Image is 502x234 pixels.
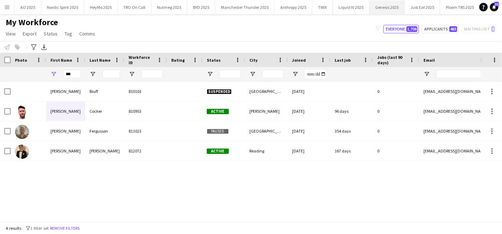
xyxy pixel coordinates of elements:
button: Open Filter Menu [90,71,96,77]
span: 1,706 [406,26,417,32]
span: Export [23,30,37,37]
button: Nutmeg 2025 [151,0,187,14]
input: First Name Filter Input [63,70,81,78]
button: AO 2025 [15,0,41,14]
span: Jobs (last 90 days) [377,55,406,65]
div: [GEOGRAPHIC_DATA] [245,82,288,101]
div: [GEOGRAPHIC_DATA] [245,121,288,141]
a: Comms [76,29,98,38]
div: [DATE] [288,101,330,121]
button: Open Filter Menu [249,71,256,77]
span: Tag [65,30,72,37]
app-action-btn: Advanced filters [29,43,38,51]
div: Bluff [85,82,124,101]
span: Email [423,57,435,63]
div: [PERSON_NAME] [85,141,124,161]
button: Open Filter Menu [129,71,135,77]
span: 1 filter set [30,225,49,231]
input: Last Name Filter Input [102,70,120,78]
div: 0 [373,101,419,121]
a: Status [41,29,60,38]
div: Cocker [85,101,124,121]
button: Manchester Thunder 2025 [215,0,275,14]
button: Everyone1,706 [383,25,419,33]
div: [PERSON_NAME] [245,101,288,121]
div: [PERSON_NAME] [46,101,85,121]
div: 810953 [124,101,167,121]
div: Reading [245,141,288,161]
button: Liquid IV 2025 [333,0,369,14]
span: 32 [494,2,499,6]
span: First Name [50,57,72,63]
button: Applicants465 [422,25,459,33]
div: 811023 [124,121,167,141]
a: Tag [62,29,75,38]
img: Rory Fergusson [15,125,29,139]
button: Anthropy 2025 [275,0,312,14]
span: Status [207,57,221,63]
img: Rory Williams [15,145,29,159]
div: 0 [373,121,419,141]
div: [PERSON_NAME] [46,121,85,141]
span: Photo [15,57,27,63]
span: Last job [335,57,351,63]
input: Status Filter Input [220,70,241,78]
div: 354 days [330,121,373,141]
button: Nordic Spirit 2025 [41,0,84,14]
span: Active [207,109,229,114]
div: 167 days [330,141,373,161]
button: Open Filter Menu [423,71,430,77]
span: City [249,57,258,63]
span: Last Name [90,57,110,63]
span: My Workforce [6,17,58,28]
button: Open Filter Menu [292,71,298,77]
app-action-btn: Export XLSX [40,43,48,51]
span: Paused [207,129,229,134]
button: Open Filter Menu [50,71,57,77]
a: View [3,29,18,38]
div: 0 [373,82,419,101]
button: HeyMo 2025 [84,0,118,14]
span: Active [207,149,229,154]
span: View [6,30,16,37]
input: Workforce ID Filter Input [141,70,163,78]
button: TRO On Call [118,0,151,14]
div: [PERSON_NAME] [46,82,85,101]
div: 0 [373,141,419,161]
button: Remove filters [49,224,81,232]
input: Joined Filter Input [305,70,326,78]
span: Rating [171,57,185,63]
input: City Filter Input [262,70,284,78]
a: Export [20,29,39,38]
div: 812072 [124,141,167,161]
span: 465 [449,26,457,32]
div: Fergusson [85,121,124,141]
div: [DATE] [288,141,330,161]
button: TWIX [312,0,333,14]
button: Ploom TRS 2025 [440,0,480,14]
span: Status [44,30,58,37]
img: Rory Cocker [15,105,29,119]
button: BYD 2025 [187,0,215,14]
div: 810103 [124,82,167,101]
a: 32 [490,3,498,11]
div: [DATE] [288,121,330,141]
div: [PERSON_NAME] [46,141,85,161]
button: Just Eat 2025 [405,0,440,14]
span: Comms [79,30,95,37]
span: Suspended [207,89,232,94]
div: 96 days [330,101,373,121]
div: [DATE] [288,82,330,101]
button: Genesis 2025 [369,0,405,14]
button: Open Filter Menu [207,71,213,77]
span: Workforce ID [129,55,154,65]
span: Joined [292,57,306,63]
